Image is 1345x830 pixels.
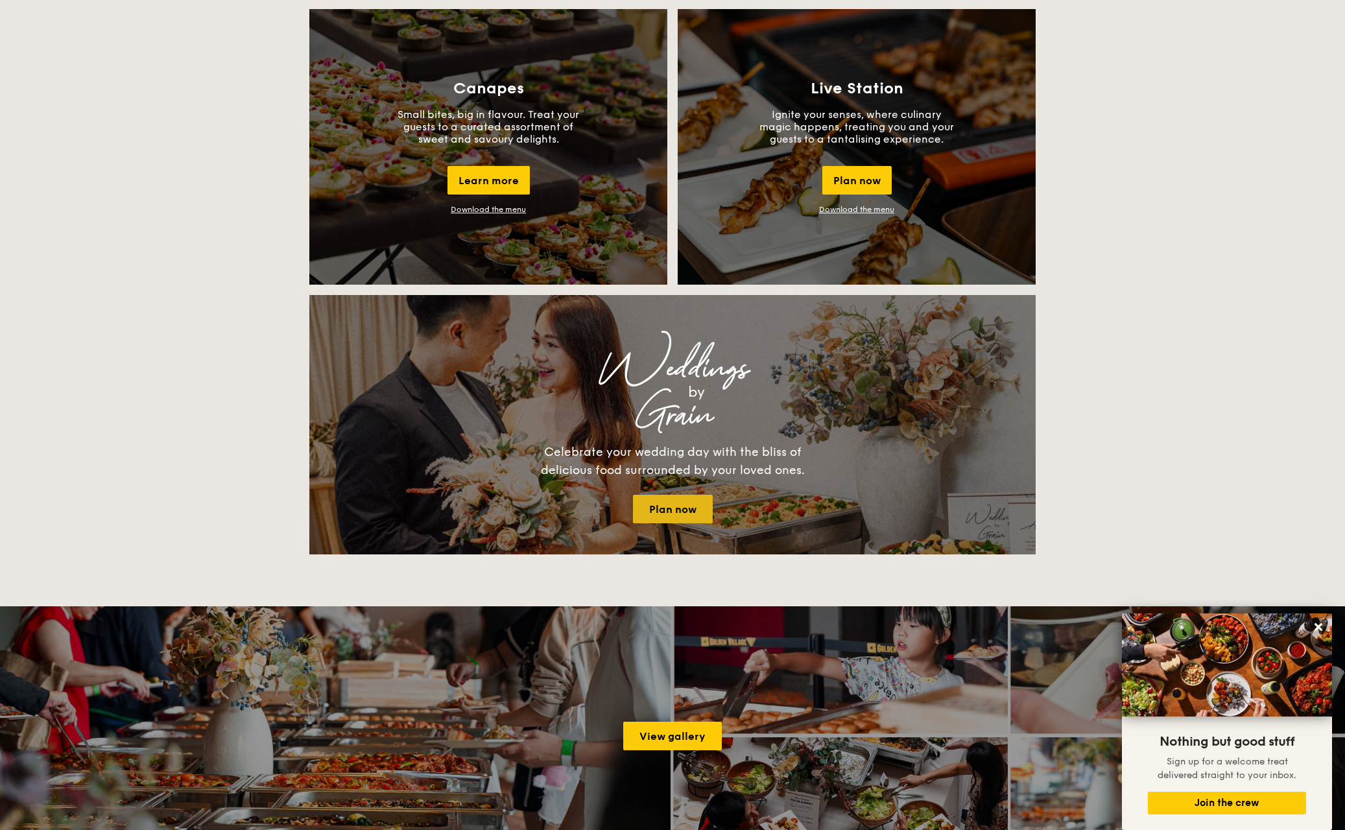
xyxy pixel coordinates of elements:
p: Small bites, big in flavour. Treat your guests to a curated assortment of sweet and savoury delig... [391,108,586,145]
a: Plan now [633,495,713,523]
a: Download the menu [451,205,526,214]
img: DSC07876-Edit02-Large.jpeg [1122,613,1332,717]
div: Learn more [447,166,530,195]
div: Celebrate your wedding day with the bliss of delicious food surrounded by your loved ones. [527,443,818,479]
span: Nothing but good stuff [1160,734,1294,750]
h3: Canapes [453,80,524,98]
div: Plan now [822,166,892,195]
p: Ignite your senses, where culinary magic happens, treating you and your guests to a tantalising e... [759,108,954,145]
span: Sign up for a welcome treat delivered straight to your inbox. [1158,756,1296,781]
button: Close [1308,617,1329,637]
div: by [471,381,922,404]
a: View gallery [623,722,722,750]
div: Grain [423,404,922,427]
h3: Live Station [811,80,903,98]
div: Weddings [423,357,922,381]
button: Join the crew [1148,792,1306,814]
a: Download the menu [819,205,894,214]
